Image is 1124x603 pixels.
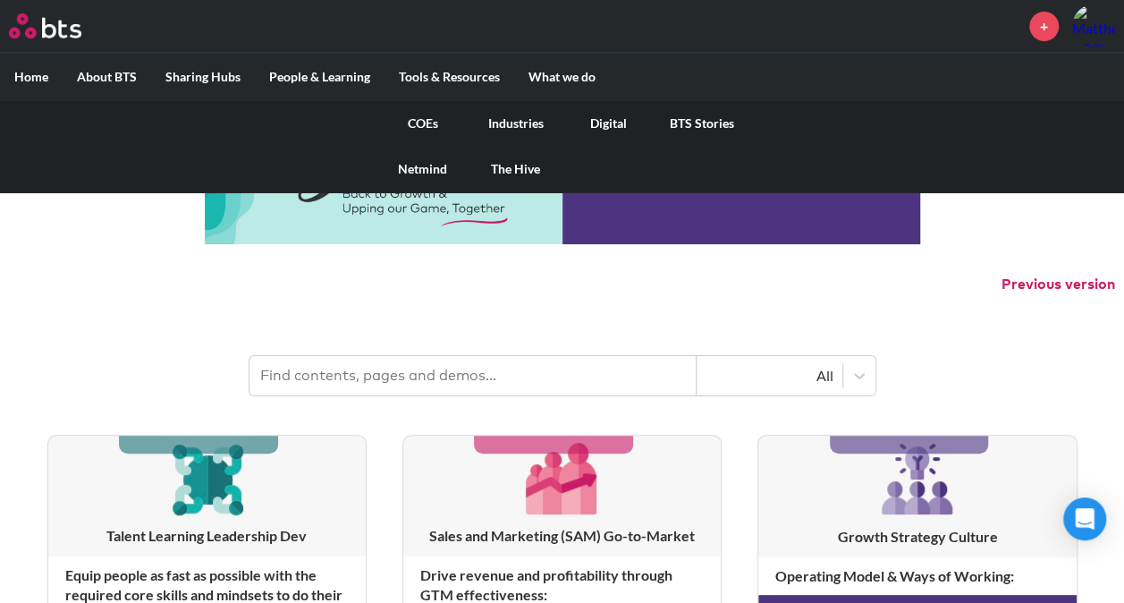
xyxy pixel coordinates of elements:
[9,13,81,38] img: BTS Logo
[1072,4,1115,47] a: Profile
[9,13,114,38] a: Go home
[1072,4,1115,47] img: Matthew Whitlock
[758,527,1076,547] h3: Growth Strategy Culture
[151,54,255,100] label: Sharing Hubs
[48,526,366,546] h3: Talent Learning Leadership Dev
[514,54,610,100] label: What we do
[385,54,514,100] label: Tools & Resources
[255,54,385,100] label: People & Learning
[165,436,249,521] img: [object Object]
[1063,497,1106,540] div: Open Intercom Messenger
[706,366,833,386] div: All
[758,557,1076,595] h4: Operating Model & Ways of Working :
[63,54,151,100] label: About BTS
[1001,275,1115,294] button: Previous version
[520,436,604,521] img: [object Object]
[875,436,960,522] img: [object Object]
[403,526,721,546] h3: Sales and Marketing (SAM) Go-to-Market
[249,356,697,395] input: Find contents, pages and demos...
[1029,12,1059,41] a: +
